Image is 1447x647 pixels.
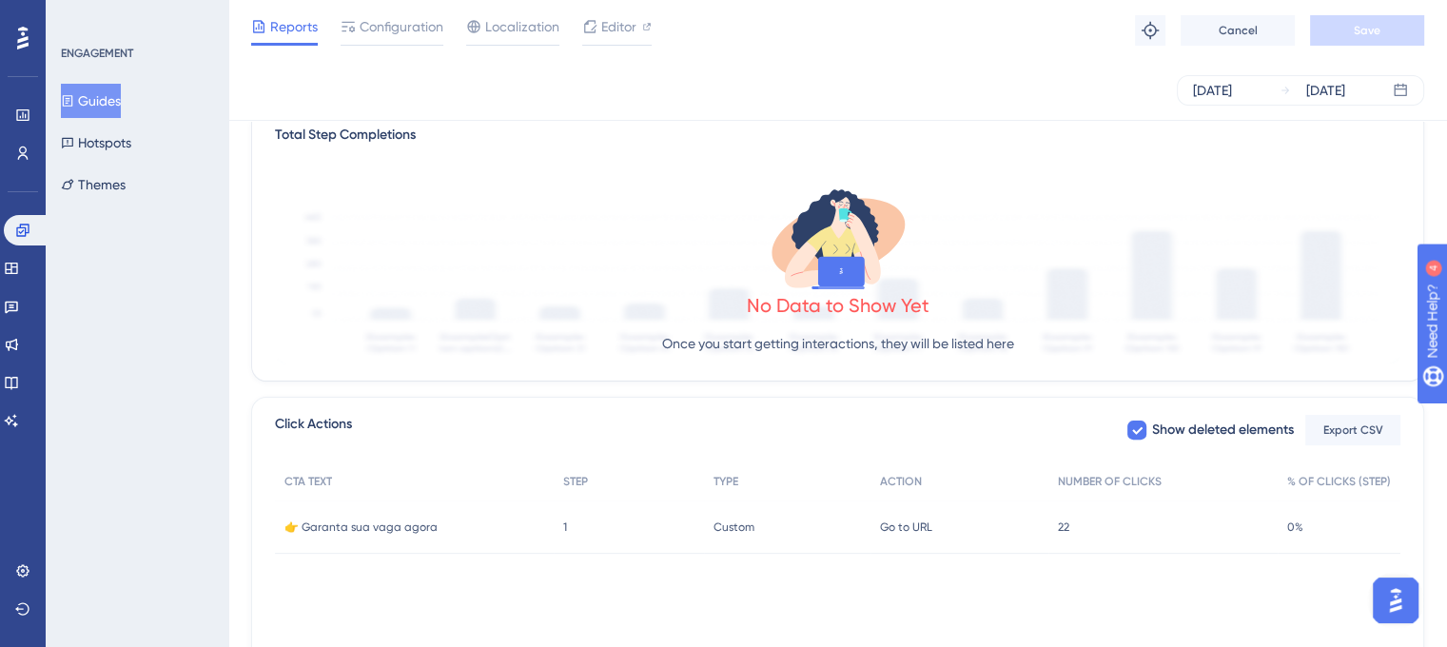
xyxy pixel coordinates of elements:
div: [DATE] [1193,79,1232,102]
span: Go to URL [880,520,932,535]
button: Guides [61,84,121,118]
div: Total Step Completions [275,124,416,147]
span: Export CSV [1323,422,1383,438]
span: ACTION [880,474,922,489]
span: Localization [485,15,559,38]
span: Cancel [1219,23,1258,38]
p: Once you start getting interactions, they will be listed here [662,332,1014,355]
span: 1 [563,520,567,535]
div: ENGAGEMENT [61,46,133,61]
div: [DATE] [1306,79,1345,102]
span: 👉 Garanta sua vaga agora [284,520,438,535]
span: Editor [601,15,636,38]
span: % OF CLICKS (STEP) [1287,474,1391,489]
span: Need Help? [45,5,119,28]
span: Click Actions [275,413,352,447]
span: Show deleted elements [1152,419,1294,441]
div: 4 [132,10,138,25]
span: Configuration [360,15,443,38]
span: Custom [714,520,754,535]
span: Reports [270,15,318,38]
span: CTA TEXT [284,474,332,489]
button: Save [1310,15,1424,46]
span: STEP [563,474,588,489]
span: 22 [1058,520,1069,535]
button: Export CSV [1305,415,1400,445]
div: No Data to Show Yet [747,292,929,319]
iframe: UserGuiding AI Assistant Launcher [1367,572,1424,629]
span: Save [1354,23,1380,38]
button: Cancel [1181,15,1295,46]
button: Hotspots [61,126,131,160]
span: TYPE [714,474,738,489]
button: Themes [61,167,126,202]
span: NUMBER OF CLICKS [1058,474,1162,489]
span: 0% [1287,520,1303,535]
